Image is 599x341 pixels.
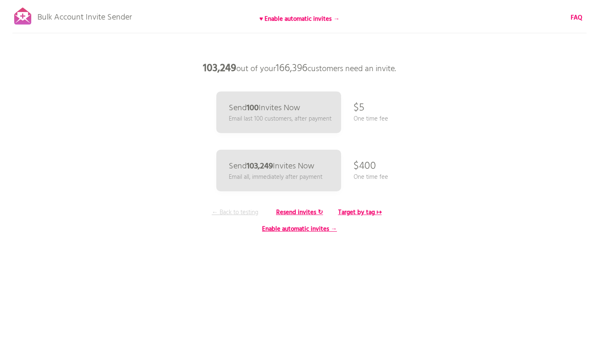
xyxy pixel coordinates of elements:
p: ← Back to testing [204,208,266,217]
a: FAQ [571,13,582,22]
b: ♥ Enable automatic invites → [260,14,340,24]
p: $400 [354,154,376,179]
b: 103,249 [247,160,273,173]
p: Email all, immediately after payment [229,173,322,182]
p: out of your customers need an invite. [175,56,424,81]
a: Send100Invites Now Email last 100 customers, after payment [216,91,341,133]
p: Email last 100 customers, after payment [229,114,332,124]
b: Resend invites ↻ [276,208,323,217]
b: FAQ [571,13,582,23]
p: $5 [354,96,364,121]
b: Target by tag ↦ [338,208,382,217]
b: 103,249 [203,60,236,77]
span: 166,396 [276,60,307,77]
p: Send Invites Now [229,162,314,170]
p: One time fee [354,114,388,124]
p: Bulk Account Invite Sender [37,5,132,26]
b: 100 [247,101,259,115]
b: Enable automatic invites → [262,224,337,234]
a: Send103,249Invites Now Email all, immediately after payment [216,150,341,191]
p: Send Invites Now [229,104,300,112]
p: One time fee [354,173,388,182]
